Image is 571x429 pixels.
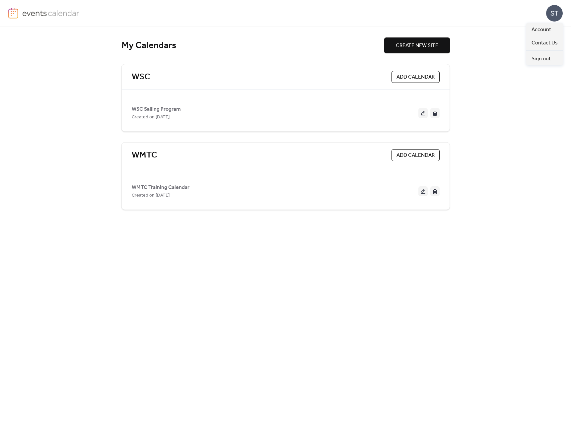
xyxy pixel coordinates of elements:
[22,8,80,18] img: logo-type
[132,186,189,189] a: WMTC Training Calendar
[132,72,150,83] a: WSC
[546,5,563,22] div: ST
[132,113,170,121] span: Created on [DATE]
[121,40,384,51] div: My Calendars
[526,36,563,49] a: Contact Us
[132,150,157,161] a: WMTC
[532,26,551,34] span: Account
[526,23,563,36] a: Account
[392,149,440,161] button: ADD CALENDAR
[132,105,181,113] span: WSC Sailing Program
[396,42,438,50] span: CREATE NEW SITE
[532,39,558,47] span: Contact Us
[396,152,435,159] span: ADD CALENDAR
[8,8,18,19] img: logo
[396,73,435,81] span: ADD CALENDAR
[132,192,170,200] span: Created on [DATE]
[132,107,181,111] a: WSC Sailing Program
[392,71,440,83] button: ADD CALENDAR
[384,37,450,53] button: CREATE NEW SITE
[532,55,551,63] span: Sign out
[132,184,189,192] span: WMTC Training Calendar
